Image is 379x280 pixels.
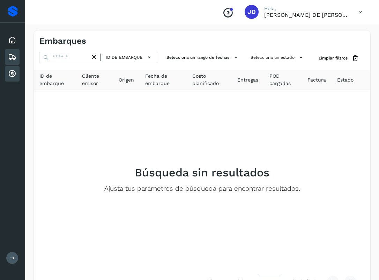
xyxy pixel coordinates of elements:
[135,166,269,179] h2: Búsqueda sin resultados
[164,52,242,63] button: Selecciona un rango de fechas
[5,66,20,82] div: Cuentas por cobrar
[319,55,348,61] span: Limpiar filtros
[104,52,155,62] button: ID de embarque
[313,52,365,65] button: Limpiar filtros
[5,33,20,48] div: Inicio
[39,72,71,87] span: ID de embarque
[106,54,143,61] span: ID de embarque
[248,52,307,63] button: Selecciona un estado
[82,72,107,87] span: Cliente emisor
[264,6,348,12] p: Hola,
[5,49,20,65] div: Embarques
[119,76,134,84] span: Origen
[237,76,258,84] span: Entregas
[39,36,86,46] h4: Embarques
[145,72,181,87] span: Fecha de embarque
[337,76,354,84] span: Estado
[269,72,296,87] span: POD cargadas
[104,185,300,193] p: Ajusta tus parámetros de búsqueda para encontrar resultados.
[264,12,348,18] p: JOSE DE JESUS GONZALEZ HERNANDEZ
[307,76,326,84] span: Factura
[192,72,226,87] span: Costo planificado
